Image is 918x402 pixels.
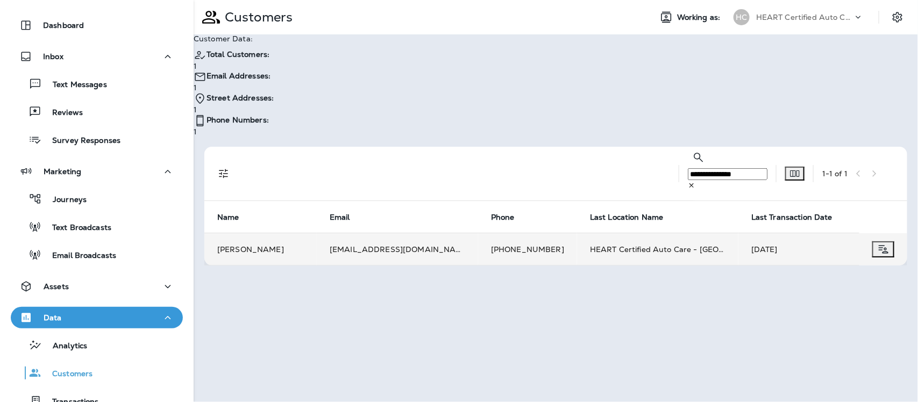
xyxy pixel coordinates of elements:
[590,213,664,222] span: Last Location Name
[11,188,183,210] button: Journeys
[11,128,183,151] button: Survey Responses
[330,213,364,222] span: Email
[785,167,805,181] button: Edit Fields
[11,334,183,356] button: Analytics
[491,213,529,222] span: Phone
[756,13,853,21] p: HEART Certified Auto Care
[11,46,183,67] button: Inbox
[213,163,234,184] button: Filters
[220,9,293,25] p: Customers
[11,101,183,123] button: Reviews
[44,167,81,176] p: Marketing
[41,251,116,261] p: Email Broadcasts
[194,127,274,136] p: 1
[43,21,84,30] p: Dashboard
[44,282,69,291] p: Assets
[194,105,274,114] p: 1
[888,8,907,27] button: Settings
[491,213,515,222] span: Phone
[11,216,183,238] button: Text Broadcasts
[590,213,678,222] span: Last Location Name
[822,169,848,178] div: 1 - 1 of 1
[11,73,183,95] button: Text Messages
[11,15,183,36] button: Dashboard
[42,341,87,351] p: Analytics
[42,195,87,205] p: Journeys
[42,80,107,90] p: Text Messages
[11,243,183,266] button: Email Broadcasts
[11,161,183,182] button: Marketing
[872,241,894,257] button: Customer Details
[330,213,350,222] span: Email
[751,213,846,222] span: Last Transaction Date
[204,233,317,265] td: [PERSON_NAME]
[194,34,274,43] p: Customer Data:
[590,245,783,254] span: HEART Certified Auto Care - [GEOGRAPHIC_DATA]
[217,213,253,222] span: Name
[41,369,92,379] p: Customers
[207,93,274,103] span: Street Addresses:
[41,136,120,146] p: Survey Responses
[11,276,183,297] button: Assets
[11,307,183,328] button: Data
[478,233,577,265] td: [PHONE_NUMBER]
[738,233,859,265] td: [DATE]
[207,71,271,81] span: Email Addresses:
[194,83,274,92] p: 1
[207,115,269,125] span: Phone Numbers:
[44,313,62,322] p: Data
[734,9,750,25] div: HC
[11,362,183,384] button: Customers
[317,233,478,265] td: [EMAIL_ADDRESS][DOMAIN_NAME]
[41,223,111,233] p: Text Broadcasts
[194,62,274,70] p: 1
[43,52,63,61] p: Inbox
[41,108,83,118] p: Reviews
[217,213,239,222] span: Name
[207,49,269,59] span: Total Customers:
[751,213,832,222] span: Last Transaction Date
[677,13,723,22] span: Working as:
[688,147,709,168] button: Collapse Search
